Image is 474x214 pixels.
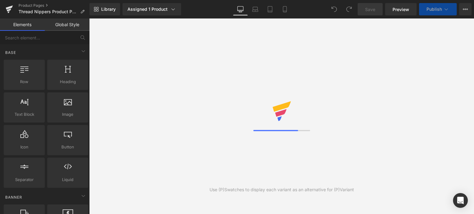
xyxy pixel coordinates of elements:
span: Base [5,50,17,55]
span: Separator [6,176,43,183]
a: New Library [89,3,120,15]
span: Thread Nippers Product Page Final 1 [19,9,78,14]
span: Button [49,144,86,150]
span: Preview [393,6,409,13]
a: Laptop [248,3,263,15]
a: Tablet [263,3,277,15]
a: Desktop [233,3,248,15]
span: Text Block [6,111,43,118]
div: Use (P)Swatches to display each variant as an alternative for (P)Variant [210,186,354,193]
span: Banner [5,194,23,200]
span: Library [101,6,116,12]
div: Open Intercom Messenger [453,193,468,208]
a: Product Pages [19,3,89,8]
button: Redo [343,3,355,15]
span: Save [365,6,375,13]
a: Mobile [277,3,292,15]
span: Image [49,111,86,118]
button: More [459,3,472,15]
span: Heading [49,79,86,85]
span: Row [6,79,43,85]
span: Publish [426,7,442,12]
span: Liquid [49,176,86,183]
button: Publish [419,3,457,15]
a: Preview [385,3,417,15]
div: Assigned 1 Product [127,6,176,12]
button: Undo [328,3,340,15]
span: Icon [6,144,43,150]
a: Global Style [45,18,89,31]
